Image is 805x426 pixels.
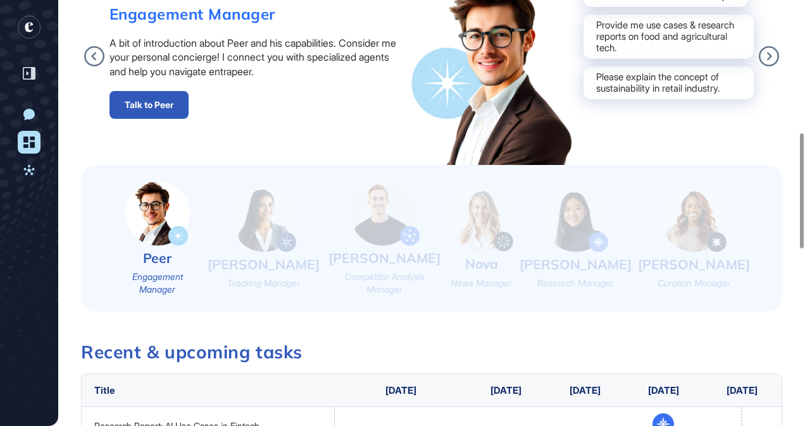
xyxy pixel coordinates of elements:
div: [PERSON_NAME] [208,255,320,274]
div: Curation Manager [658,277,730,289]
div: Engagement Manager [109,4,275,23]
img: reese-small.png [544,187,608,252]
th: [DATE] [335,374,467,407]
img: curie-small.png [662,187,727,252]
div: [PERSON_NAME] [638,255,750,274]
div: Competitor Analysis Manager [326,271,443,295]
img: nova-small.png [449,187,513,252]
div: A bit of introduction about Peer and his capabilities. Consider me your personal concierge! I con... [109,36,405,78]
a: Talk to Peer [109,91,189,119]
th: [DATE] [703,374,782,407]
th: Title [82,374,335,407]
th: [DATE] [624,374,702,407]
div: Peer [143,249,172,267]
div: Provide me use cases & research reports on food and agricultural tech. [583,15,754,59]
div: Please explain the concept of sustainability in retail industry. [583,66,754,99]
div: [PERSON_NAME] [520,255,632,274]
div: News Manager [451,277,512,289]
div: [PERSON_NAME] [328,249,440,267]
th: [DATE] [546,374,624,407]
img: tracy-small.png [232,187,296,252]
div: Research Manager [537,277,614,289]
h3: Recent & upcoming tasks [81,343,782,361]
img: peer-small.png [125,181,190,246]
div: Tracking Manager [227,277,300,289]
img: nash-small.png [350,181,420,246]
div: Nova [465,255,498,273]
th: [DATE] [467,374,546,407]
div: entrapeer-logo [18,16,41,39]
div: Engagement Manager [113,271,201,295]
